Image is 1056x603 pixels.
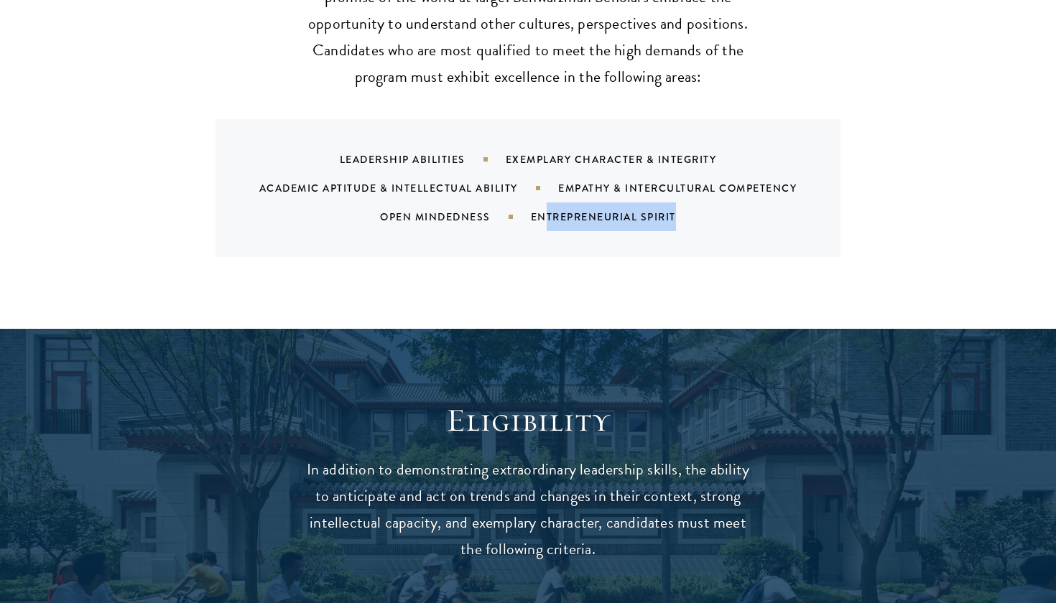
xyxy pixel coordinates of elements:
[340,152,506,167] div: Leadership Abilities
[558,181,833,195] div: Empathy & Intercultural Competency
[259,181,558,195] div: Academic Aptitude & Intellectual Ability
[506,152,753,167] div: Exemplary Character & Integrity
[305,457,751,563] p: In addition to demonstrating extraordinary leadership skills, the ability to anticipate and act o...
[531,210,712,224] div: Entrepreneurial Spirit
[305,401,751,441] h2: Eligibility
[380,210,531,224] div: Open Mindedness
